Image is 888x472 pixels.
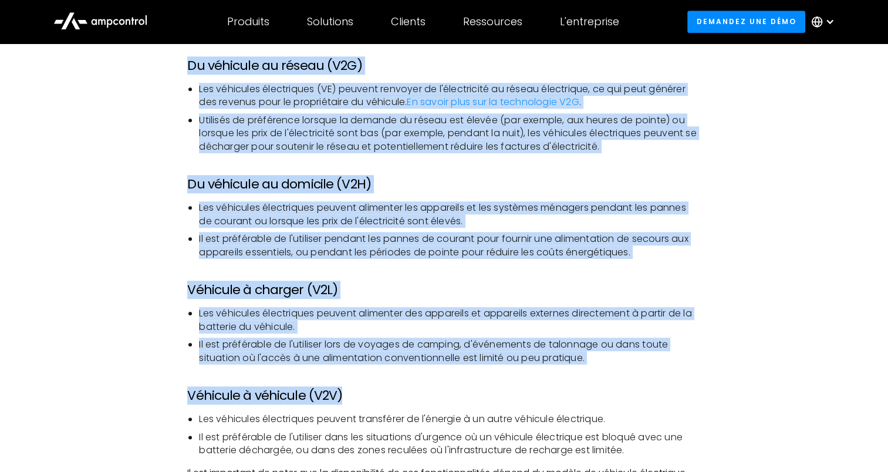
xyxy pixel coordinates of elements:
[463,15,522,28] div: Ressources
[187,388,700,403] h3: Véhicule à véhicule (V2V)
[199,232,700,259] li: Il est préférable de l'utiliser pendant les pannes de courant pour fournir une alimentation de se...
[307,15,353,28] div: Solutions
[199,413,700,426] li: Les véhicules électriques peuvent transférer de l'énergie à un autre véhicule électrique.
[199,307,700,333] li: Les véhicules électriques peuvent alimenter des appareils et appareils externes directement à par...
[199,431,700,457] li: Il est préférable de l'utiliser dans les situations d'urgence où un véhicule électrique est bloqu...
[199,83,700,109] li: Les véhicules électriques (VE) peuvent renvoyer de l'électricité au réseau électrique, ce qui peu...
[687,11,805,32] a: Demandez une démo
[187,177,700,192] h3: Du véhicule au domicile (V2H)
[199,201,700,228] li: Les véhicules électriques peuvent alimenter les appareils et les systèmes ménagers pendant les pa...
[227,15,269,28] div: Produits
[560,15,619,28] div: L'entreprise
[199,114,700,153] li: Utilisés de préférence lorsque la demande du réseau est élevée (par exemple, aux heures de pointe...
[199,338,700,365] li: Il est préférable de l'utiliser lors de voyages de camping, d'événements de talonnage ou dans tou...
[187,58,700,73] h3: Du véhicule au réseau (V2G)
[407,95,579,109] a: En savoir plus sur la technologie V2G
[391,15,426,28] div: Clients
[187,282,700,298] h3: Véhicule à charger (V2L)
